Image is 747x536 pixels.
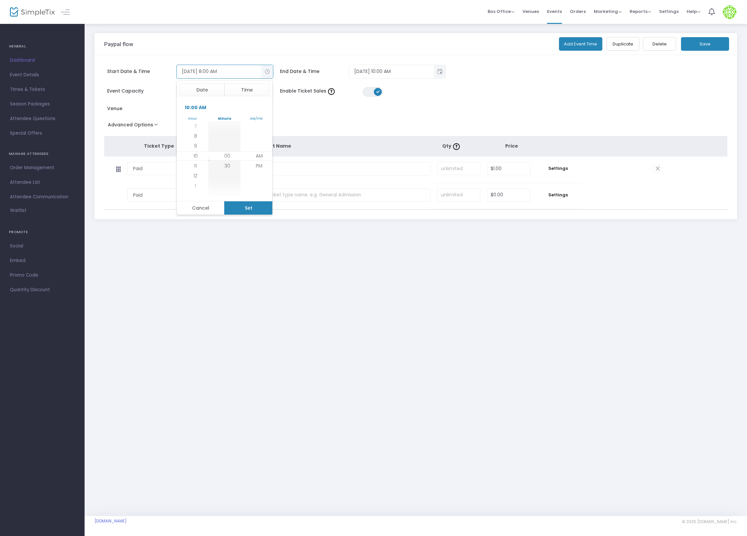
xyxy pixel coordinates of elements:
[487,189,530,201] input: Price
[681,37,729,51] button: Save
[594,8,622,15] span: Marketing
[434,65,445,78] button: Toggle popup
[107,68,176,75] span: Start Date & Time
[487,162,530,175] input: Price
[537,192,580,198] span: Settings
[10,71,75,79] span: Event Details
[522,3,539,20] span: Venues
[10,193,75,201] span: Attendee Communication
[10,56,75,65] span: Dashboard
[107,88,176,95] span: Event Capacity
[107,105,176,112] span: Venue
[144,143,174,149] span: Ticket Type
[10,178,75,187] span: Attendee List
[133,192,228,198] span: Paid
[438,189,480,201] input: unlimited
[10,242,75,250] span: Social
[104,41,133,47] h3: Paypal flow
[246,162,431,175] input: Enter a ticket type name. e.g. General Admission
[261,65,273,78] button: Toggle popup
[453,143,460,150] img: question-mark
[559,37,603,51] button: Add Event Time
[438,162,480,175] input: unlimited
[10,129,75,138] span: Special Offers
[280,88,363,95] span: Enable Ticket Sales
[10,207,27,214] span: Waitlist
[606,37,640,51] button: Duplicate
[95,518,127,524] a: [DOMAIN_NAME]
[505,143,518,149] span: Price
[10,286,75,294] span: Quantity Discount
[630,8,651,15] span: Reports
[10,85,75,94] span: Times & Tickets
[10,256,75,265] span: Embed
[328,88,335,95] img: question-mark
[10,271,75,280] span: Promo Code
[9,147,76,161] h4: MANAGE ATTENDEES
[659,3,679,20] span: Settings
[643,37,676,51] button: Delete
[488,8,514,15] span: Box Office
[104,120,164,132] button: Advanced Options
[687,8,701,15] span: Help
[9,226,76,239] h4: PROMOTE
[246,188,431,202] input: Enter a ticket type name. e.g. General Admission
[10,164,75,172] span: Order Management
[10,114,75,123] span: Attendee Questions
[547,3,562,20] span: Events
[9,40,76,53] h4: GENERAL
[376,90,379,93] span: ON
[10,100,75,108] span: Season Packages
[177,66,261,77] input: Select date & time
[133,165,228,172] span: Paid
[570,3,586,20] span: Orders
[280,68,349,75] span: End Date & Time
[442,143,461,149] span: Qty
[537,165,580,172] span: Settings
[349,66,434,77] input: Select date & time
[682,519,737,524] span: © 2025 [DOMAIN_NAME] Inc.
[259,143,291,149] span: Ticket Name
